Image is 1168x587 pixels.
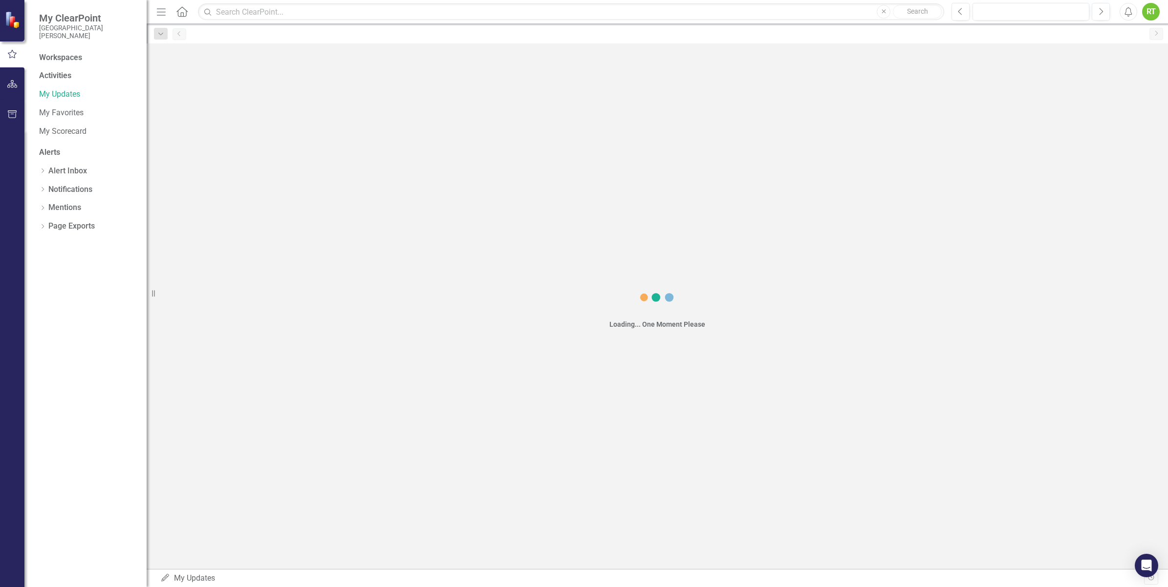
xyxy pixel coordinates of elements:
[893,5,942,19] button: Search
[198,3,944,21] input: Search ClearPoint...
[39,52,82,63] div: Workspaces
[1135,554,1158,577] div: Open Intercom Messenger
[1142,3,1160,21] button: RT
[39,147,137,158] div: Alerts
[609,319,705,329] div: Loading... One Moment Please
[39,24,137,40] small: [GEOGRAPHIC_DATA][PERSON_NAME]
[48,202,81,213] a: Mentions
[39,126,137,137] a: My Scorecard
[39,89,137,100] a: My Updates
[39,70,137,82] div: Activities
[39,107,137,119] a: My Favorites
[5,11,22,28] img: ClearPoint Strategy
[907,7,928,15] span: Search
[160,573,1144,584] div: My Updates
[39,12,137,24] span: My ClearPoint
[48,166,87,177] a: Alert Inbox
[48,221,95,232] a: Page Exports
[48,184,92,195] a: Notifications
